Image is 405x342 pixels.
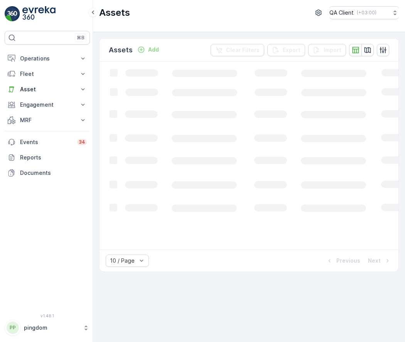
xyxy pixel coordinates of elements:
[20,138,73,146] p: Events
[24,324,79,332] p: pingdom
[5,134,90,150] a: Events34
[20,85,74,93] p: Asset
[5,97,90,112] button: Engagement
[267,44,305,56] button: Export
[5,165,90,181] a: Documents
[20,116,74,124] p: MRF
[7,322,19,334] div: PP
[20,55,74,62] p: Operations
[5,313,90,318] span: v 1.48.1
[22,6,56,22] img: logo_light-DOdMpM7g.png
[368,257,381,265] p: Next
[77,35,84,41] p: ⌘B
[134,45,162,54] button: Add
[283,46,300,54] p: Export
[5,150,90,165] a: Reports
[5,112,90,128] button: MRF
[308,44,346,56] button: Import
[5,51,90,66] button: Operations
[329,9,354,17] p: QA Client
[79,139,85,145] p: 34
[20,154,87,161] p: Reports
[148,46,159,54] p: Add
[357,10,376,16] p: ( +03:00 )
[324,46,341,54] p: Import
[99,7,130,19] p: Assets
[5,320,90,336] button: PPpingdom
[5,82,90,97] button: Asset
[226,46,260,54] p: Clear Filters
[211,44,264,56] button: Clear Filters
[325,256,361,265] button: Previous
[20,169,87,177] p: Documents
[329,6,399,19] button: QA Client(+03:00)
[5,6,20,22] img: logo
[5,66,90,82] button: Fleet
[336,257,360,265] p: Previous
[367,256,392,265] button: Next
[20,101,74,109] p: Engagement
[20,70,74,78] p: Fleet
[109,45,133,55] p: Assets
